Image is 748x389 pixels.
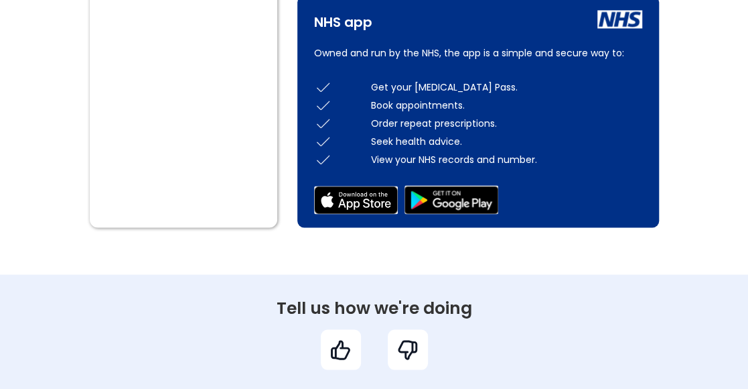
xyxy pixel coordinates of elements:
div: NHS app [314,9,372,29]
p: Owned and run by the NHS, the app is a simple and secure way to: [314,45,642,61]
div: Seek health advice. [371,135,642,148]
div: Book appointments. [371,99,642,112]
img: check icon [314,114,332,132]
div: Order repeat prescriptions. [371,117,642,130]
img: check icon [314,78,332,96]
img: google play store icon [404,185,498,214]
a: good feedback icon [307,329,374,370]
img: nhs icon white [597,10,642,28]
a: bad feedback icon [374,329,441,370]
img: check icon [314,96,332,114]
img: bad feedback icon [396,338,419,362]
img: check icon [314,132,332,150]
div: Get your [MEDICAL_DATA] Pass. [371,80,642,94]
div: View your NHS records and number. [371,153,642,166]
img: check icon [314,150,332,168]
img: good feedback icon [329,338,352,362]
div: Tell us how we're doing [60,301,689,315]
img: app store icon [314,186,398,214]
